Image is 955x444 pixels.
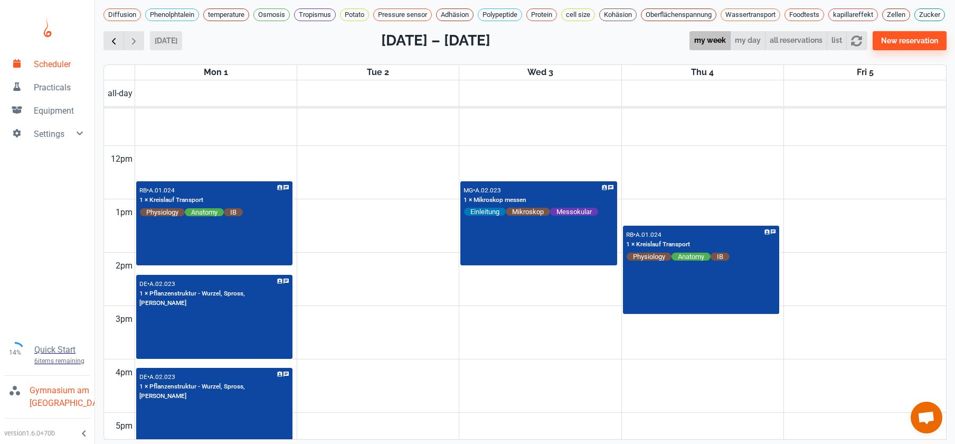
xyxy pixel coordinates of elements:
button: Previous week [103,31,124,51]
p: A.02.023 [475,187,501,194]
p: RB • [139,187,149,194]
div: Diffusion [103,8,141,21]
button: [DATE] [150,31,182,50]
span: temperature [204,10,249,20]
a: September 1, 2025 [202,65,230,80]
button: my week [689,31,731,51]
p: DE • [139,373,149,381]
span: Anatomy [185,208,224,217]
div: 12pm [109,146,135,172]
div: 3pm [114,306,135,332]
span: Kohäsion [600,10,636,20]
span: Zellen [883,10,910,20]
button: my day [730,31,765,51]
a: September 3, 2025 [525,65,555,80]
button: all reservations [765,31,827,51]
div: Oberflächenspannung [641,8,716,21]
div: Phenolphtalein [145,8,199,21]
span: Zucker [915,10,944,20]
p: 1 × Kreislauf Transport [139,196,203,205]
span: Phenolphtalein [146,10,198,20]
div: 2pm [114,253,135,279]
a: Chat öffnen [911,402,942,433]
p: A.01.024 [636,231,661,238]
button: Next week [124,31,144,51]
div: Kohäsion [599,8,637,21]
span: Tropismus [295,10,335,20]
button: refresh [846,31,867,51]
div: Protein [526,8,557,21]
div: Polypeptide [478,8,522,21]
span: Potato [341,10,368,20]
span: Physiology [140,208,185,217]
div: Pressure sensor [373,8,432,21]
p: 1 × Pflanzenstruktur - Wurzel, Spross, [PERSON_NAME] [139,289,290,308]
span: Adhäsion [437,10,473,20]
span: Pressure sensor [374,10,431,20]
span: IB [711,252,730,261]
span: all-day [106,87,135,100]
div: Potato [340,8,369,21]
p: 1 × Mikroskop messen [464,196,526,205]
p: A.01.024 [149,187,175,194]
div: kapillareffekt [828,8,878,21]
a: September 2, 2025 [365,65,391,80]
p: A.02.023 [149,373,175,381]
button: New reservation [873,31,947,50]
p: DE • [139,280,149,288]
span: kapillareffekt [829,10,877,20]
span: Foodtests [785,10,824,20]
p: RB • [626,231,636,238]
span: Protein [527,10,556,20]
div: Osmosis [253,8,290,21]
span: Mikroskop [506,207,550,216]
a: September 5, 2025 [855,65,876,80]
span: Physiology [627,252,672,261]
span: Messokular [550,207,598,216]
span: Einleitung [464,207,506,216]
p: A.02.023 [149,280,175,288]
div: Foodtests [784,8,824,21]
div: Wassertransport [721,8,780,21]
span: Diffusion [104,10,140,20]
div: Zucker [914,8,945,21]
h2: [DATE] – [DATE] [381,30,490,52]
span: cell size [562,10,594,20]
span: Osmosis [254,10,289,20]
span: Wassertransport [721,10,780,20]
p: MG • [464,187,475,194]
div: Tropismus [294,8,336,21]
span: Polypeptide [478,10,522,20]
div: cell size [561,8,595,21]
button: list [827,31,847,51]
p: 1 × Pflanzenstruktur - Wurzel, Spross, [PERSON_NAME] [139,382,290,401]
span: Oberflächenspannung [641,10,716,20]
div: 5pm [114,413,135,439]
div: 1pm [114,199,135,226]
div: temperature [203,8,249,21]
span: IB [224,208,243,217]
span: Anatomy [672,252,711,261]
a: September 4, 2025 [689,65,716,80]
p: 1 × Kreislauf Transport [626,240,690,249]
div: Adhäsion [436,8,474,21]
div: 4pm [114,359,135,386]
div: Zellen [882,8,910,21]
